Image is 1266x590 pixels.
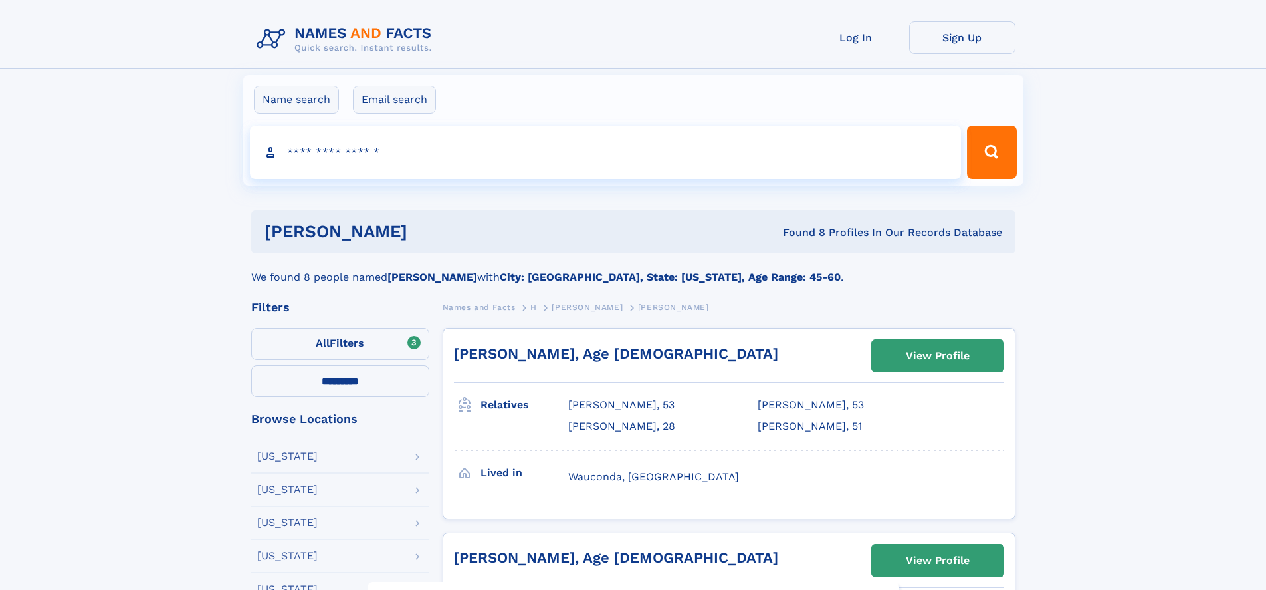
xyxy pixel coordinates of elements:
b: [PERSON_NAME] [387,271,477,283]
a: View Profile [872,340,1003,372]
a: Sign Up [909,21,1015,54]
a: [PERSON_NAME], Age [DEMOGRAPHIC_DATA] [454,549,778,566]
a: [PERSON_NAME], 53 [758,398,864,412]
span: All [316,337,330,349]
div: Browse Locations [251,413,429,425]
div: [US_STATE] [257,484,318,495]
input: search input [250,126,962,179]
label: Filters [251,328,429,360]
span: [PERSON_NAME] [552,303,623,312]
img: Logo Names and Facts [251,21,443,57]
span: Wauconda, [GEOGRAPHIC_DATA] [568,470,739,483]
a: Log In [803,21,909,54]
div: View Profile [906,341,970,371]
h1: [PERSON_NAME] [264,223,595,240]
div: Filters [251,301,429,313]
div: We found 8 people named with . [251,253,1015,285]
h3: Relatives [480,394,568,416]
span: H [530,303,537,312]
a: Names and Facts [443,299,516,315]
div: View Profile [906,545,970,576]
div: Found 8 Profiles In Our Records Database [595,225,1002,240]
a: [PERSON_NAME] [552,299,623,315]
a: [PERSON_NAME], 28 [568,419,675,434]
a: [PERSON_NAME], Age [DEMOGRAPHIC_DATA] [454,345,778,362]
a: View Profile [872,545,1003,577]
label: Email search [353,86,436,114]
a: [PERSON_NAME], 53 [568,398,675,412]
a: H [530,299,537,315]
div: [US_STATE] [257,551,318,561]
b: City: [GEOGRAPHIC_DATA], State: [US_STATE], Age Range: 45-60 [500,271,841,283]
h3: Lived in [480,462,568,484]
a: [PERSON_NAME], 51 [758,419,862,434]
button: Search Button [967,126,1016,179]
span: [PERSON_NAME] [638,303,709,312]
label: Name search [254,86,339,114]
div: [US_STATE] [257,517,318,528]
div: [US_STATE] [257,451,318,462]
